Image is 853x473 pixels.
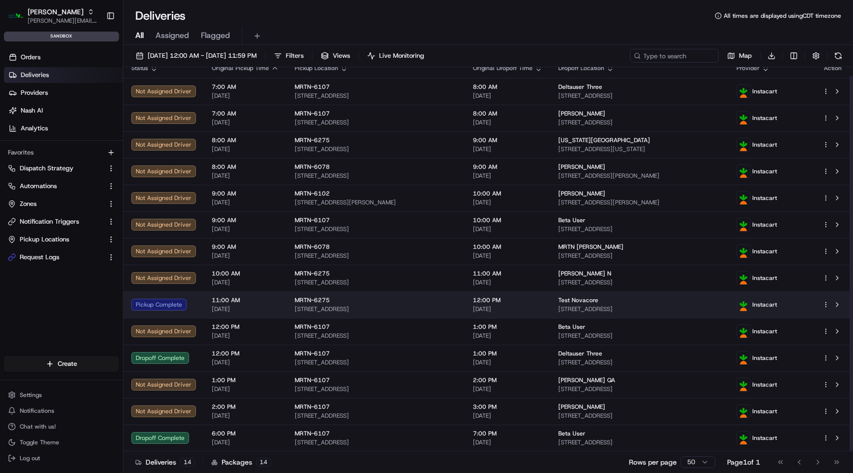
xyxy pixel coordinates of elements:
[4,103,123,118] a: Nash AI
[4,196,119,212] button: Zones
[212,172,279,180] span: [DATE]
[473,252,543,260] span: [DATE]
[212,350,279,357] span: 12:00 PM
[558,92,721,100] span: [STREET_ADDRESS]
[286,51,304,60] span: Filters
[737,405,750,418] img: instacart_logo.png
[558,278,721,286] span: [STREET_ADDRESS]
[333,51,350,60] span: Views
[8,253,103,262] a: Request Logs
[752,141,777,149] span: Instacart
[4,120,123,136] a: Analytics
[558,118,721,126] span: [STREET_ADDRESS]
[20,407,54,415] span: Notifications
[724,12,841,20] span: All times are displayed using CDT timezone
[363,49,428,63] button: Live Monitoring
[83,144,91,152] div: 💻
[8,8,24,24] img: Martin's
[473,92,543,100] span: [DATE]
[558,430,585,437] span: Beta User
[212,430,279,437] span: 6:00 PM
[558,332,721,340] span: [STREET_ADDRESS]
[473,83,543,91] span: 8:00 AM
[737,432,750,444] img: instacart_logo.png
[8,235,103,244] a: Pickup Locations
[212,118,279,126] span: [DATE]
[295,198,457,206] span: [STREET_ADDRESS][PERSON_NAME]
[201,30,230,41] span: Flagged
[212,136,279,144] span: 8:00 AM
[473,350,543,357] span: 1:00 PM
[473,403,543,411] span: 3:00 PM
[295,430,330,437] span: MRTN-6107
[4,160,119,176] button: Dispatch Strategy
[558,163,605,171] span: [PERSON_NAME]
[295,92,457,100] span: [STREET_ADDRESS]
[723,49,756,63] button: Map
[256,458,271,467] div: 14
[212,64,269,72] span: Original Pickup Time
[4,4,102,28] button: Martin's[PERSON_NAME][PERSON_NAME][EMAIL_ADDRESS][DOMAIN_NAME]
[4,49,123,65] a: Orders
[212,358,279,366] span: [DATE]
[295,225,457,233] span: [STREET_ADDRESS]
[135,457,195,467] div: Deliveries
[558,323,585,331] span: Beta User
[4,404,119,418] button: Notifications
[558,252,721,260] span: [STREET_ADDRESS]
[10,10,30,30] img: Nash
[4,451,119,465] button: Log out
[752,381,777,389] span: Instacart
[473,118,543,126] span: [DATE]
[558,64,604,72] span: Dropoff Location
[558,376,615,384] span: [PERSON_NAME] QA
[20,143,76,153] span: Knowledge Base
[295,190,330,197] span: MRTN-6102
[295,252,457,260] span: [STREET_ADDRESS]
[558,190,605,197] span: [PERSON_NAME]
[21,53,40,62] span: Orders
[10,39,180,55] p: Welcome 👋
[211,457,271,467] div: Packages
[473,412,543,420] span: [DATE]
[131,49,261,63] button: [DATE] 12:00 AM - [DATE] 11:59 PM
[295,403,330,411] span: MRTN-6107
[21,88,48,97] span: Providers
[473,216,543,224] span: 10:00 AM
[8,217,103,226] a: Notification Triggers
[295,64,338,72] span: Pickup Location
[822,64,843,72] div: Action
[558,145,721,153] span: [STREET_ADDRESS][US_STATE]
[629,457,677,467] p: Rows per page
[20,253,59,262] span: Request Logs
[473,163,543,171] span: 9:00 AM
[558,83,602,91] span: Deltauser Three
[295,358,457,366] span: [STREET_ADDRESS]
[737,272,750,284] img: instacart_logo.png
[473,64,533,72] span: Original Dropoff Time
[212,198,279,206] span: [DATE]
[295,305,457,313] span: [STREET_ADDRESS]
[21,71,49,79] span: Deliveries
[295,296,330,304] span: MRTN-6275
[20,164,74,173] span: Dispatch Strategy
[212,110,279,118] span: 7:00 AM
[473,385,543,393] span: [DATE]
[473,332,543,340] span: [DATE]
[630,49,719,63] input: Type to search
[212,225,279,233] span: [DATE]
[212,163,279,171] span: 8:00 AM
[212,92,279,100] span: [DATE]
[295,376,330,384] span: MRTN-6107
[558,403,605,411] span: [PERSON_NAME]
[168,97,180,109] button: Start new chat
[558,350,602,357] span: Deltauser Three
[558,412,721,420] span: [STREET_ADDRESS]
[295,172,457,180] span: [STREET_ADDRESS]
[558,305,721,313] span: [STREET_ADDRESS]
[737,138,750,151] img: instacart_logo.png
[28,17,98,25] button: [PERSON_NAME][EMAIL_ADDRESS][DOMAIN_NAME]
[316,49,354,63] button: Views
[148,51,257,60] span: [DATE] 12:00 AM - [DATE] 11:59 PM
